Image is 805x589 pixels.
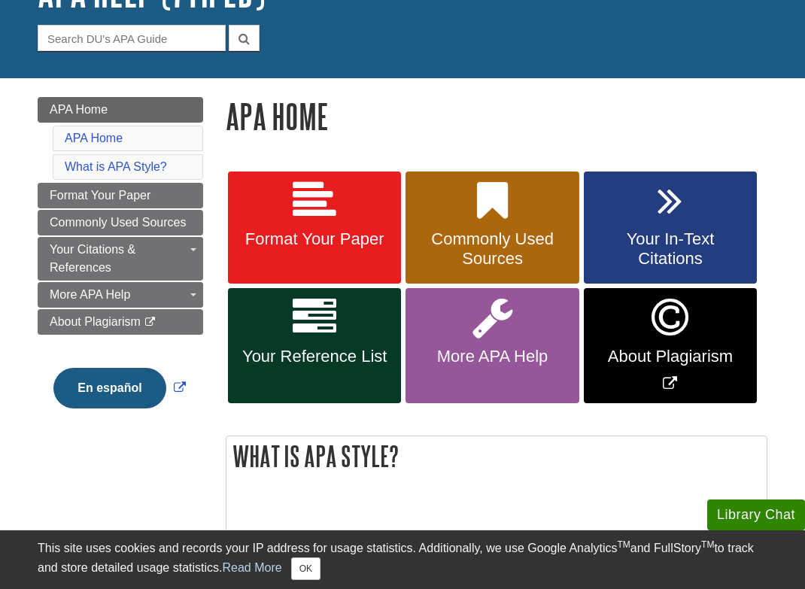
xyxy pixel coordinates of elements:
[226,97,767,135] h1: APA Home
[50,315,141,328] span: About Plagiarism
[50,216,186,229] span: Commonly Used Sources
[38,282,203,308] a: More APA Help
[38,97,203,434] div: Guide Page Menu
[53,368,166,408] button: En español
[50,103,108,116] span: APA Home
[406,172,579,284] a: Commonly Used Sources
[417,347,567,366] span: More APA Help
[239,347,390,366] span: Your Reference List
[65,132,123,144] a: APA Home
[50,189,150,202] span: Format Your Paper
[291,557,320,580] button: Close
[38,539,767,580] div: This site uses cookies and records your IP address for usage statistics. Additionally, we use Goo...
[707,499,805,530] button: Library Chat
[584,172,757,284] a: Your In-Text Citations
[239,229,390,249] span: Format Your Paper
[595,229,746,269] span: Your In-Text Citations
[417,229,567,269] span: Commonly Used Sources
[228,288,401,403] a: Your Reference List
[38,97,203,123] a: APA Home
[65,160,167,173] a: What is APA Style?
[50,243,135,274] span: Your Citations & References
[406,288,579,403] a: More APA Help
[38,183,203,208] a: Format Your Paper
[38,309,203,335] a: About Plagiarism
[38,210,203,235] a: Commonly Used Sources
[701,539,714,550] sup: TM
[595,347,746,366] span: About Plagiarism
[38,237,203,281] a: Your Citations & References
[617,539,630,550] sup: TM
[50,288,130,301] span: More APA Help
[38,25,226,51] input: Search DU's APA Guide
[584,288,757,403] a: Link opens in new window
[228,172,401,284] a: Format Your Paper
[226,436,767,476] h2: What is APA Style?
[144,317,156,327] i: This link opens in a new window
[222,561,281,574] a: Read More
[50,381,189,394] a: Link opens in new window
